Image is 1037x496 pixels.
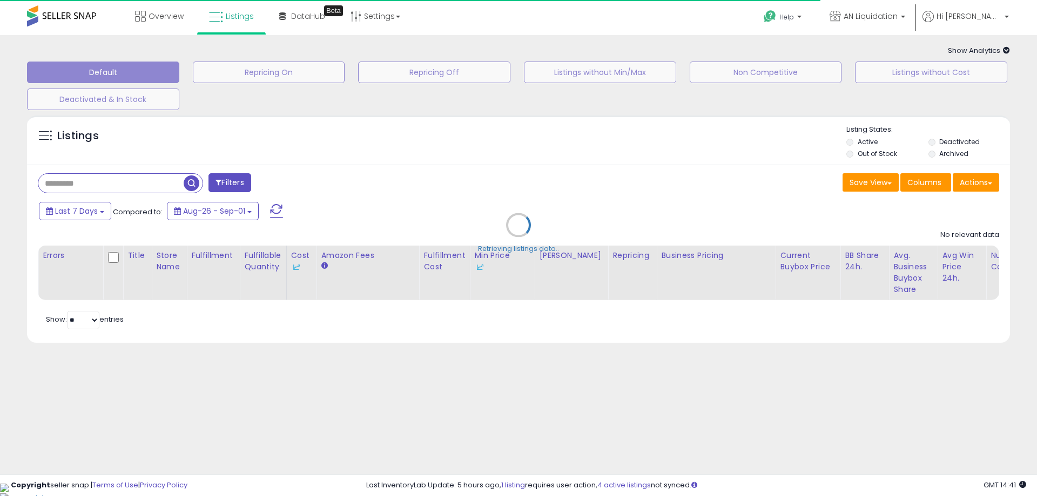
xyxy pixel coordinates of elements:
[27,89,179,110] button: Deactivated & In Stock
[779,12,794,22] span: Help
[324,5,343,16] div: Tooltip anchor
[226,11,254,22] span: Listings
[27,62,179,83] button: Default
[937,11,1001,22] span: Hi [PERSON_NAME]
[763,10,777,23] i: Get Help
[690,62,842,83] button: Non Competitive
[358,62,510,83] button: Repricing Off
[755,2,812,35] a: Help
[149,11,184,22] span: Overview
[948,45,1010,56] span: Show Analytics
[478,244,559,254] div: Retrieving listings data..
[193,62,345,83] button: Repricing On
[855,62,1007,83] button: Listings without Cost
[524,62,676,83] button: Listings without Min/Max
[291,11,325,22] span: DataHub
[844,11,898,22] span: AN Liquidation
[922,11,1009,35] a: Hi [PERSON_NAME]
